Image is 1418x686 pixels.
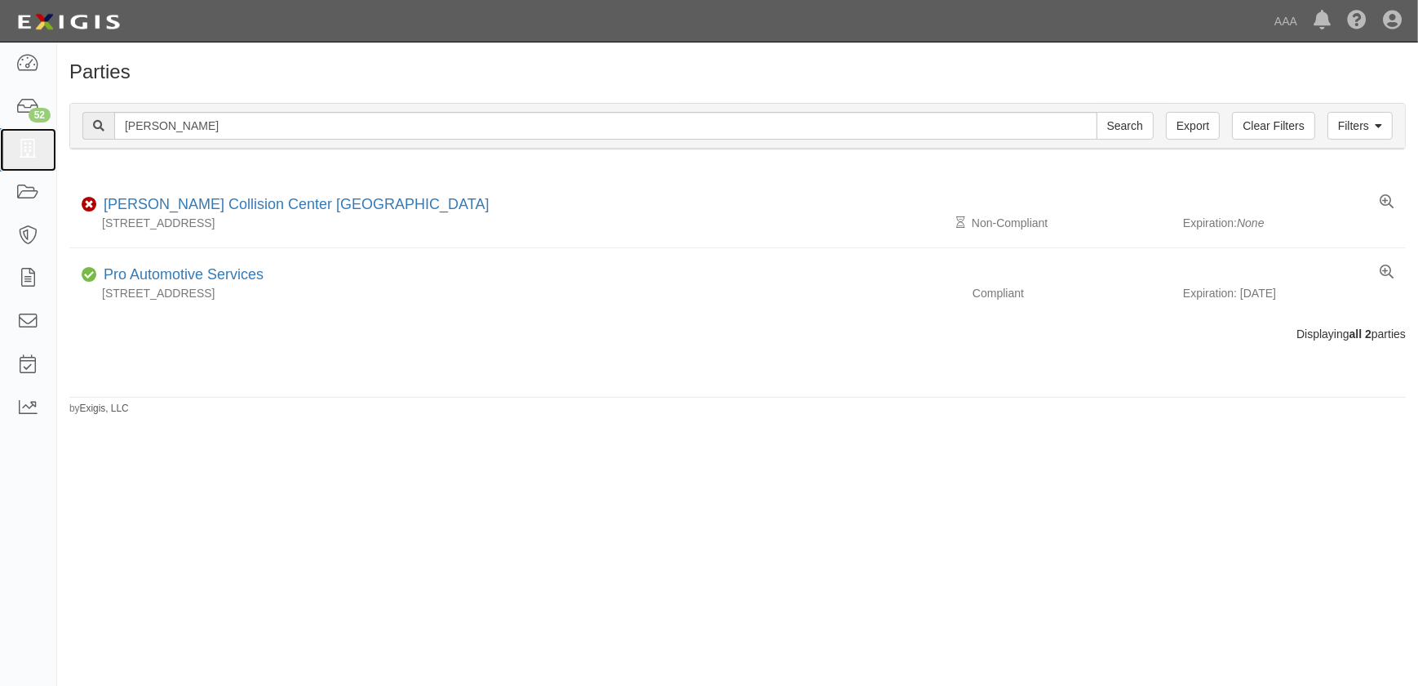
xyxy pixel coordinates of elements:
[1097,112,1154,140] input: Search
[80,403,129,414] a: Exigis, LLC
[57,326,1418,342] div: Displaying parties
[12,7,125,37] img: logo-5460c22ac91f19d4615b14bd174203de0afe785f0fc80cf4dbbc73dc1793850b.png
[960,285,1183,301] div: Compliant
[69,61,1406,82] h1: Parties
[956,217,965,229] i: Pending Review
[1232,112,1314,140] a: Clear Filters
[1380,194,1394,211] a: View results summary
[82,269,97,281] i: Compliant
[1237,216,1264,229] i: None
[82,199,97,211] i: Non-Compliant
[69,285,960,301] div: [STREET_ADDRESS]
[69,215,960,231] div: [STREET_ADDRESS]
[104,266,264,283] a: Pro Automotive Services
[1183,285,1406,301] div: Expiration: [DATE]
[29,108,51,122] div: 52
[1327,112,1393,140] a: Filters
[97,265,264,286] div: Pro Automotive Services
[1166,112,1220,140] a: Export
[1349,327,1371,341] b: all 2
[69,402,129,416] small: by
[960,215,1183,231] div: Non-Compliant
[1347,11,1367,31] i: Help Center - Complianz
[97,194,489,216] div: Doggett Collision Center South Loop
[114,112,1097,140] input: Search
[1380,265,1394,281] a: View results summary
[1183,215,1406,231] div: Expiration:
[104,196,489,212] a: [PERSON_NAME] Collision Center [GEOGRAPHIC_DATA]
[1266,5,1305,38] a: AAA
